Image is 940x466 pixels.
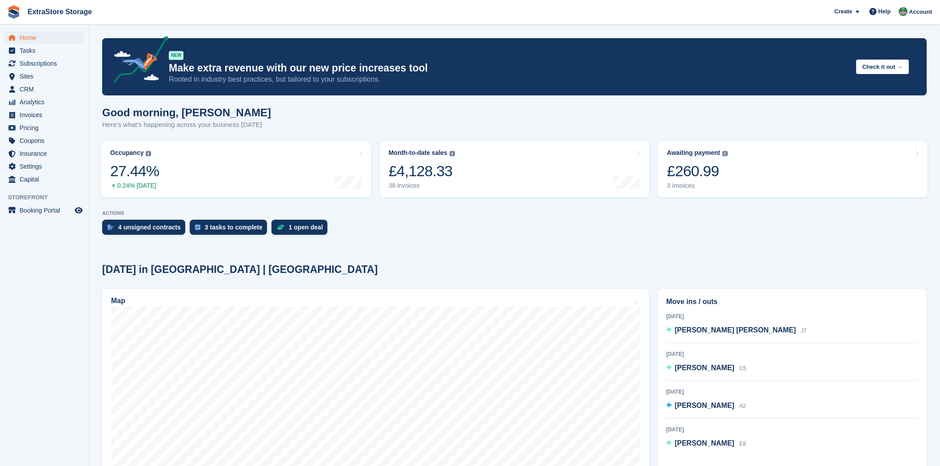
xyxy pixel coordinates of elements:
[667,149,720,157] div: Awaiting payment
[20,109,73,121] span: Invoices
[675,364,734,371] span: [PERSON_NAME]
[169,62,849,75] p: Make extra revenue with our new price increases tool
[8,193,88,202] span: Storefront
[110,149,143,157] div: Occupancy
[722,151,728,156] img: icon-info-grey-7440780725fd019a000dd9b08b2336e03edf1995a4989e88bcd33f0948082b44.svg
[658,141,928,197] a: Awaiting payment £260.99 3 invoices
[666,325,807,336] a: [PERSON_NAME] [PERSON_NAME] J7
[108,225,114,230] img: contract_signature_icon-13c848040528278c33f63329250d36e43548de30e8caae1d1a13099fd9432cc5.svg
[4,57,84,70] a: menu
[169,51,183,60] div: NEW
[110,162,159,180] div: 27.44%
[4,204,84,217] a: menu
[4,70,84,83] a: menu
[205,224,263,231] div: 3 tasks to complete
[20,173,73,186] span: Capital
[666,312,918,320] div: [DATE]
[389,162,455,180] div: £4,128.33
[380,141,649,197] a: Month-to-date sales £4,128.33 38 invoices
[20,57,73,70] span: Subscriptions
[675,439,734,447] span: [PERSON_NAME]
[4,122,84,134] a: menu
[389,149,447,157] div: Month-to-date sales
[102,220,190,239] a: 4 unsigned contracts
[4,83,84,95] a: menu
[675,326,796,334] span: [PERSON_NAME] [PERSON_NAME]
[4,32,84,44] a: menu
[20,147,73,160] span: Insurance
[102,107,271,118] h1: Good morning, [PERSON_NAME]
[73,205,84,216] a: Preview store
[4,44,84,57] a: menu
[899,7,908,16] img: Grant Daniel
[20,44,73,57] span: Tasks
[666,438,746,450] a: [PERSON_NAME] E8
[118,224,181,231] div: 4 unsigned contracts
[102,120,271,130] p: Here's what's happening across your business [DATE]
[106,36,168,87] img: price-adjustments-announcement-icon-8257ccfd72463d97f412b2fc003d46551f7dbcb40ab6d574587a9cd5c0d94...
[666,296,918,307] h2: Move ins / outs
[4,147,84,160] a: menu
[111,297,125,305] h2: Map
[666,350,918,358] div: [DATE]
[666,388,918,396] div: [DATE]
[102,264,378,276] h2: [DATE] in [GEOGRAPHIC_DATA] | [GEOGRAPHIC_DATA]
[289,224,323,231] div: 1 open deal
[20,122,73,134] span: Pricing
[675,402,734,409] span: [PERSON_NAME]
[195,225,200,230] img: task-75834270c22a3079a89374b754ae025e5fb1db73e45f91037f5363f120a921f8.svg
[277,224,284,230] img: deal-1b604bf984904fb50ccaf53a9ad4b4a5d6e5aea283cecdc64d6e3604feb123c2.svg
[20,70,73,83] span: Sites
[20,160,73,173] span: Settings
[666,426,918,434] div: [DATE]
[834,7,852,16] span: Create
[4,134,84,147] a: menu
[666,363,746,374] a: [PERSON_NAME] C5
[20,134,73,147] span: Coupons
[739,365,746,371] span: C5
[4,96,84,108] a: menu
[146,151,151,156] img: icon-info-grey-7440780725fd019a000dd9b08b2336e03edf1995a4989e88bcd33f0948082b44.svg
[450,151,455,156] img: icon-info-grey-7440780725fd019a000dd9b08b2336e03edf1995a4989e88bcd33f0948082b44.svg
[909,8,932,16] span: Account
[169,75,849,84] p: Rooted in industry best practices, but tailored to your subscriptions.
[878,7,891,16] span: Help
[856,59,909,74] button: Check it out →
[7,5,20,19] img: stora-icon-8386f47178a22dfd0bd8f6a31ec36ba5ce8667c1dd55bd0f319d3a0aa187defe.svg
[24,4,96,19] a: ExtraStore Storage
[4,173,84,186] a: menu
[389,182,455,190] div: 38 invoices
[190,220,271,239] a: 3 tasks to complete
[666,400,746,412] a: [PERSON_NAME] A2
[101,141,371,197] a: Occupancy 27.44% 0.24% [DATE]
[20,83,73,95] span: CRM
[801,328,807,334] span: J7
[102,210,927,216] p: ACTIONS
[20,32,73,44] span: Home
[271,220,332,239] a: 1 open deal
[667,162,728,180] div: £260.99
[4,109,84,121] a: menu
[667,182,728,190] div: 3 invoices
[110,182,159,190] div: 0.24% [DATE]
[739,441,746,447] span: E8
[4,160,84,173] a: menu
[20,96,73,108] span: Analytics
[20,204,73,217] span: Booking Portal
[739,403,746,409] span: A2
